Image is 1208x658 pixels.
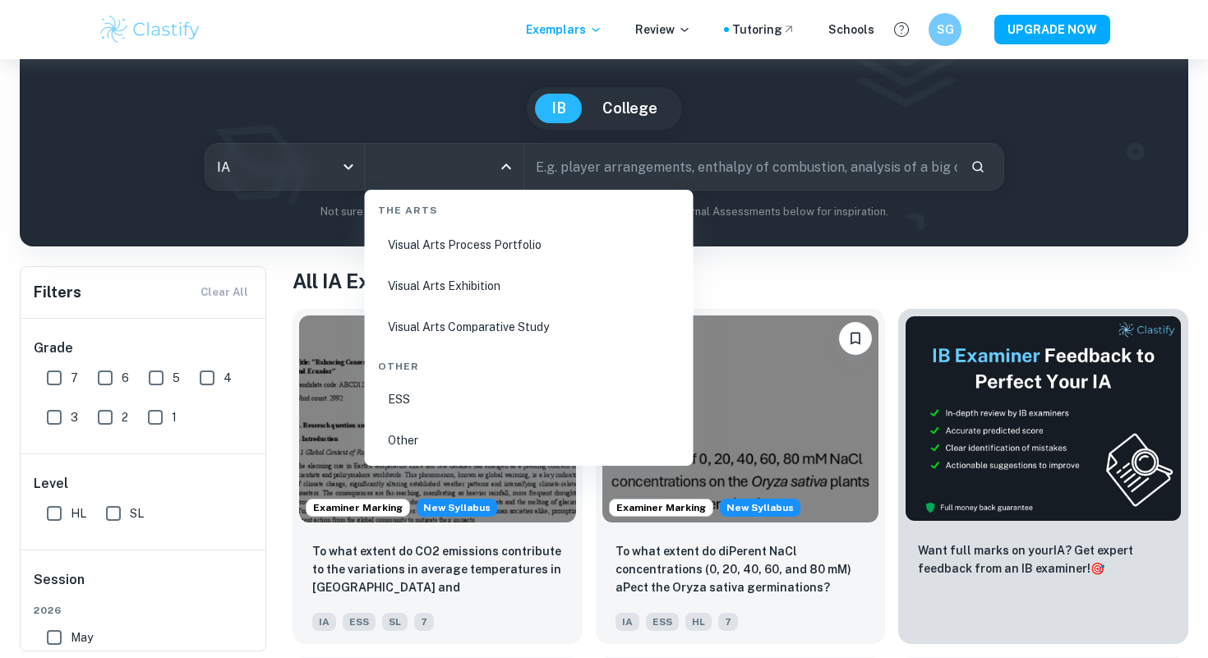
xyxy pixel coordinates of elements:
li: Visual Arts Exhibition [371,267,687,305]
span: 2 [122,408,128,426]
span: 3 [71,408,78,426]
h6: Grade [34,338,254,358]
li: Visual Arts Comparative Study [371,308,687,346]
span: IA [616,613,639,631]
span: 4 [224,369,232,387]
span: SL [130,504,144,522]
p: To what extent do diPerent NaCl concentrations (0, 20, 40, 60, and 80 mM) aPect the Oryza sativa ... [616,542,866,596]
span: Examiner Marking [307,500,409,515]
h6: Filters [34,281,81,304]
button: College [586,94,674,123]
a: Schools [828,21,874,39]
button: UPGRADE NOW [994,15,1110,44]
img: Clastify logo [98,13,202,46]
div: Other [371,346,687,380]
span: 7 [718,613,738,631]
button: IB [535,94,583,123]
p: Review [635,21,691,39]
a: Examiner MarkingStarting from the May 2026 session, the ESS IA requirements have changed. We crea... [293,309,583,644]
span: 7 [414,613,434,631]
button: Close [495,155,518,178]
div: The Arts [371,190,687,224]
span: SL [382,613,408,631]
span: 5 [173,369,180,387]
span: HL [71,504,86,522]
li: Other [371,421,687,459]
h6: Session [34,570,254,603]
button: Bookmark [839,322,872,355]
h1: All IA Examples [293,266,1188,296]
span: IA [312,613,336,631]
button: Search [964,153,992,181]
h6: SG [936,21,955,39]
a: Examiner MarkingStarting from the May 2026 session, the ESS IA requirements have changed. We crea... [596,309,886,644]
a: Tutoring [732,21,795,39]
span: 6 [122,369,129,387]
div: Starting from the May 2026 session, the ESS IA requirements have changed. We created this exempla... [720,499,800,517]
input: E.g. player arrangements, enthalpy of combustion, analysis of a big city... [524,144,957,190]
div: IA [205,144,364,190]
p: Exemplars [526,21,602,39]
span: 🎯 [1090,562,1104,575]
img: ESS IA example thumbnail: To what extent do CO2 emissions contribu [299,315,576,522]
img: Thumbnail [905,315,1182,522]
img: ESS IA example thumbnail: To what extent do diPerent NaCl concentr [602,315,879,522]
h6: Level [34,474,254,494]
span: New Syllabus [720,499,800,517]
span: 2026 [34,603,254,618]
p: Not sure what to search for? You can always look through our example Internal Assessments below f... [33,204,1175,220]
span: New Syllabus [417,499,497,517]
li: ESS [371,380,687,418]
p: To what extent do CO2 emissions contribute to the variations in average temperatures in Indonesia... [312,542,563,598]
span: HL [685,613,712,631]
p: Want full marks on your IA ? Get expert feedback from an IB examiner! [918,541,1169,577]
span: 1 [172,408,177,426]
span: Examiner Marking [610,500,712,515]
div: Starting from the May 2026 session, the ESS IA requirements have changed. We created this exempla... [417,499,497,517]
span: 7 [71,369,78,387]
button: Help and Feedback [888,16,915,44]
a: ThumbnailWant full marks on yourIA? Get expert feedback from an IB examiner! [898,309,1188,644]
button: SG [929,13,961,46]
li: Visual Arts Process Portfolio [371,226,687,264]
span: May [71,628,93,646]
span: ESS [646,613,679,631]
span: ESS [343,613,376,631]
